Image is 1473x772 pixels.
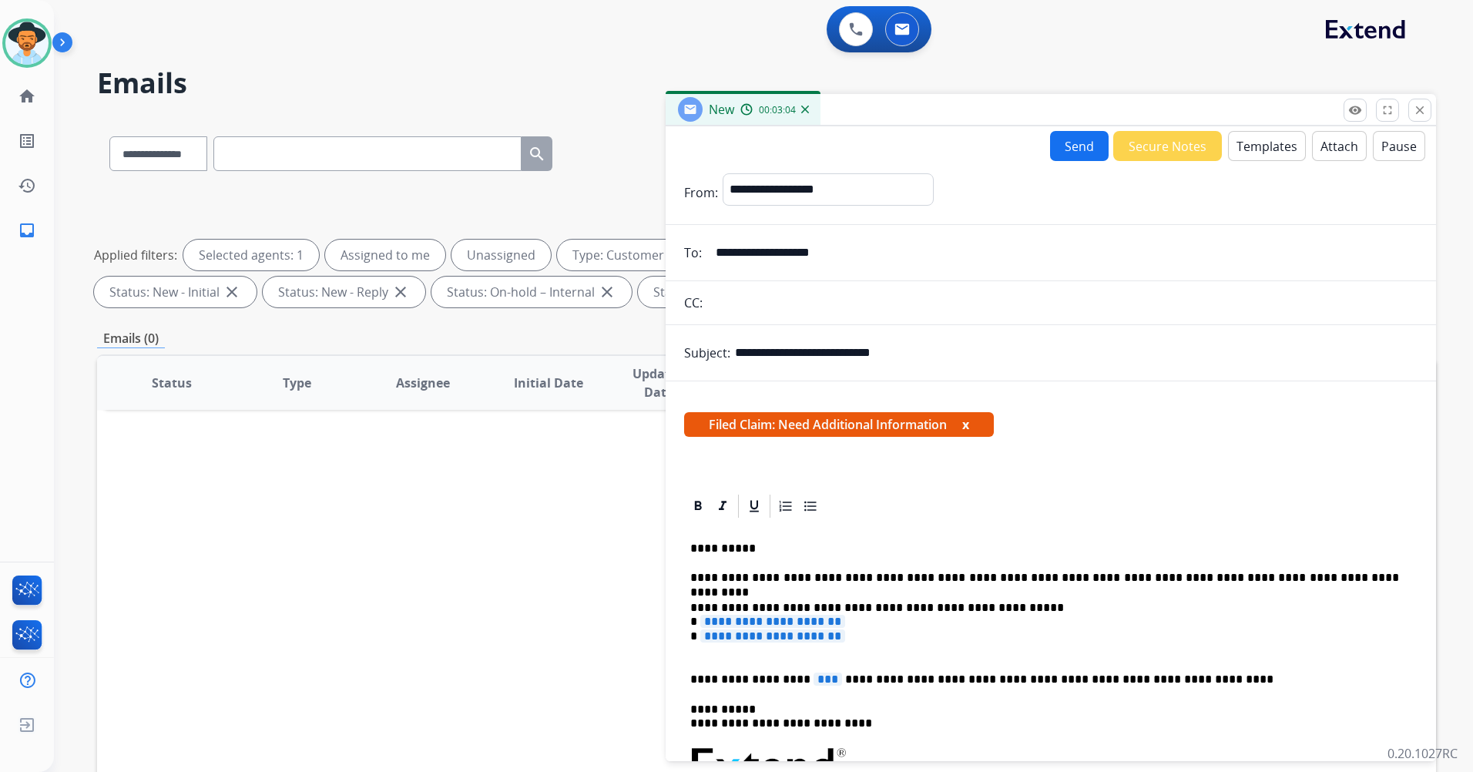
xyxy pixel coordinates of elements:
button: Pause [1373,131,1425,161]
span: Updated Date [624,364,693,401]
button: Secure Notes [1113,131,1222,161]
button: Attach [1312,131,1367,161]
span: Assignee [396,374,450,392]
p: To: [684,243,702,262]
div: Bold [686,495,710,518]
mat-icon: home [18,87,36,106]
span: Type [283,374,311,392]
p: Emails (0) [97,329,165,348]
button: Templates [1228,131,1306,161]
span: New [709,101,734,118]
p: From: [684,183,718,202]
div: Ordered List [774,495,797,518]
div: Selected agents: 1 [183,240,319,270]
p: CC: [684,294,703,312]
mat-icon: list_alt [18,132,36,150]
div: Bullet List [799,495,822,518]
p: 0.20.1027RC [1387,744,1458,763]
span: Initial Date [514,374,583,392]
div: Type: Customer Support [557,240,752,270]
div: Status: New - Reply [263,277,425,307]
button: Send [1050,131,1109,161]
img: avatar [5,22,49,65]
h2: Emails [97,68,1436,99]
div: Status: On-hold – Internal [431,277,632,307]
mat-icon: close [223,283,241,301]
span: Status [152,374,192,392]
span: 00:03:04 [759,104,796,116]
div: Italic [711,495,734,518]
mat-icon: remove_red_eye [1348,103,1362,117]
mat-icon: fullscreen [1381,103,1394,117]
div: Assigned to me [325,240,445,270]
mat-icon: inbox [18,221,36,240]
div: Unassigned [451,240,551,270]
p: Subject: [684,344,730,362]
div: Underline [743,495,766,518]
mat-icon: close [598,283,616,301]
div: Status: On-hold - Customer [638,277,848,307]
div: Status: New - Initial [94,277,257,307]
button: x [962,415,969,434]
span: Filed Claim: Need Additional Information [684,412,994,437]
p: Applied filters: [94,246,177,264]
mat-icon: close [391,283,410,301]
mat-icon: history [18,176,36,195]
mat-icon: close [1413,103,1427,117]
mat-icon: search [528,145,546,163]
